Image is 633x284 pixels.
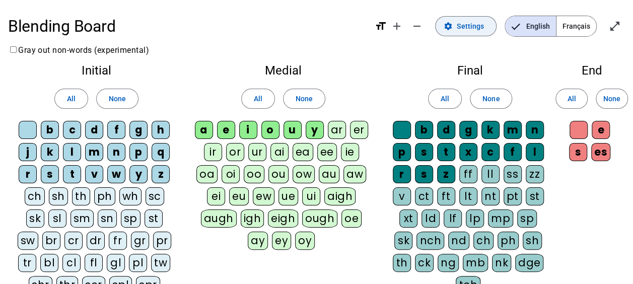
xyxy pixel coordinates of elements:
[526,143,544,161] div: l
[341,209,362,228] div: oe
[505,16,597,37] mat-button-toggle-group: Language selection
[437,187,455,205] div: ft
[131,232,149,250] div: gr
[42,232,60,250] div: br
[129,254,147,272] div: pl
[19,143,37,161] div: j
[498,232,519,250] div: ph
[421,209,440,228] div: ld
[526,165,544,183] div: zz
[415,165,433,183] div: s
[393,254,411,272] div: th
[85,143,103,161] div: m
[504,143,522,161] div: f
[278,187,298,205] div: ue
[492,254,511,272] div: nk
[317,143,337,161] div: ee
[283,89,325,109] button: None
[94,187,115,205] div: ph
[121,209,140,228] div: sp
[193,64,374,77] h2: Medial
[87,232,105,250] div: dr
[272,232,291,250] div: ey
[350,121,368,139] div: er
[437,121,455,139] div: d
[459,121,477,139] div: g
[293,143,313,161] div: ea
[390,64,550,77] h2: Final
[284,121,302,139] div: u
[306,121,324,139] div: y
[107,121,125,139] div: f
[63,165,81,183] div: t
[41,143,59,161] div: k
[41,121,59,139] div: b
[463,254,488,272] div: mb
[481,165,500,183] div: ll
[49,187,68,205] div: sh
[152,143,170,161] div: q
[96,89,138,109] button: None
[129,121,148,139] div: g
[341,143,359,161] div: ie
[129,143,148,161] div: p
[217,121,235,139] div: e
[40,254,58,272] div: bl
[146,187,164,205] div: sc
[569,143,587,161] div: s
[41,165,59,183] div: s
[488,209,513,228] div: mp
[328,121,346,139] div: ar
[444,209,462,228] div: lf
[591,143,610,161] div: es
[375,20,387,32] mat-icon: format_size
[268,209,298,228] div: eigh
[151,254,170,272] div: tw
[63,143,81,161] div: l
[504,187,522,205] div: pt
[295,232,315,250] div: oy
[567,93,576,105] span: All
[10,46,17,53] input: Gray out non-words (experimental)
[466,209,484,228] div: lp
[71,209,94,228] div: sm
[407,16,427,36] button: Decrease font size
[393,165,411,183] div: r
[415,143,433,161] div: s
[85,121,103,139] div: d
[109,93,126,105] span: None
[67,93,76,105] span: All
[253,187,274,205] div: ew
[416,232,444,250] div: nch
[596,89,628,109] button: None
[603,93,620,105] span: None
[387,16,407,36] button: Increase font size
[343,165,366,183] div: aw
[8,10,367,42] h1: Blending Board
[268,165,289,183] div: ou
[505,16,556,36] span: English
[437,143,455,161] div: t
[26,209,44,228] div: sk
[411,20,423,32] mat-icon: remove
[293,165,315,183] div: ow
[241,209,264,228] div: igh
[201,209,237,228] div: augh
[523,232,542,250] div: sh
[504,121,522,139] div: m
[107,254,125,272] div: gl
[393,187,411,205] div: v
[415,121,433,139] div: b
[515,254,544,272] div: dge
[270,143,289,161] div: ai
[391,20,403,32] mat-icon: add
[152,121,170,139] div: h
[319,165,339,183] div: au
[481,121,500,139] div: k
[248,143,266,161] div: ur
[459,165,477,183] div: ff
[48,209,66,228] div: sl
[437,165,455,183] div: z
[459,187,477,205] div: lt
[229,187,249,205] div: eu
